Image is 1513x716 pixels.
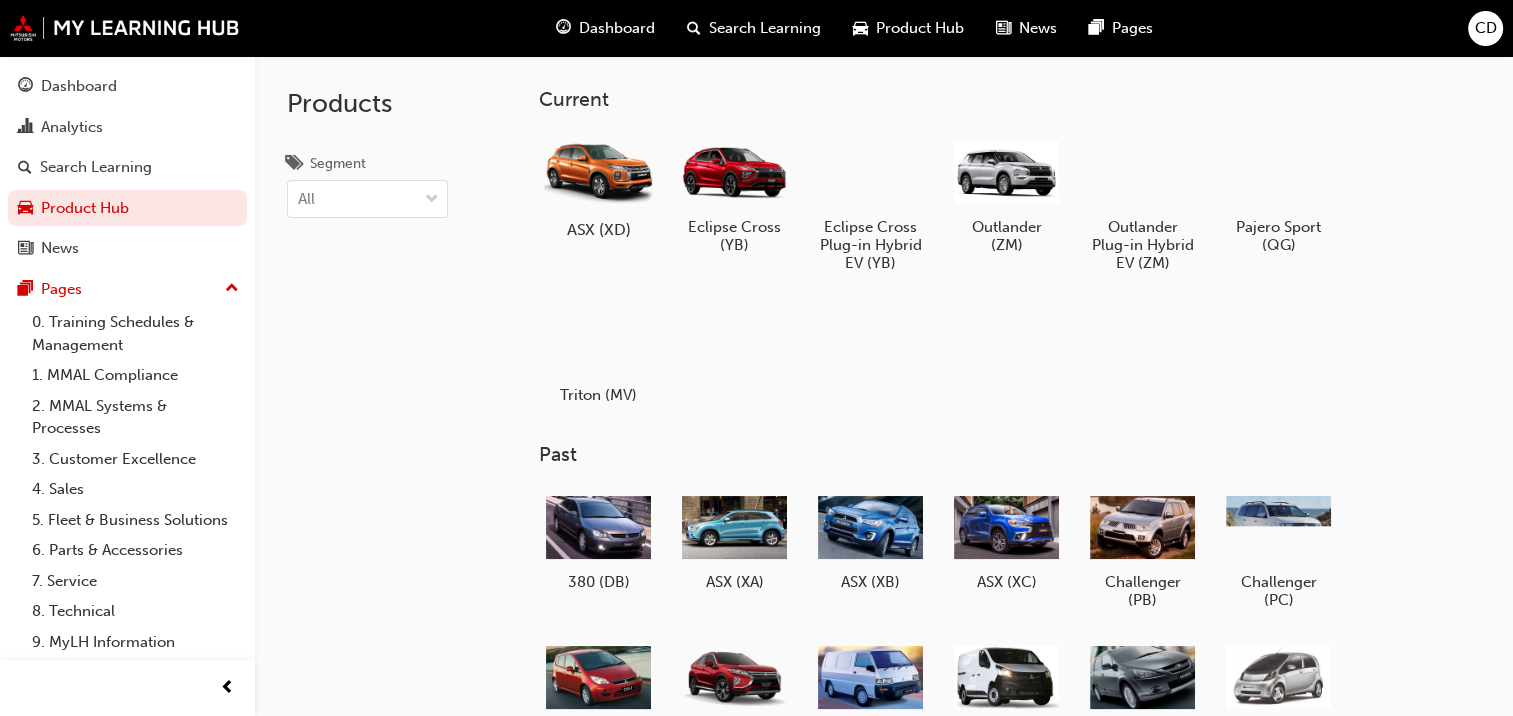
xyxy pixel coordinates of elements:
a: Outlander Plug-in Hybrid EV (ZM) [1083,127,1203,279]
h5: 380 (DB) [546,573,651,591]
div: News [41,237,79,260]
h5: ASX (XC) [954,573,1059,591]
span: guage-icon [18,78,33,96]
a: pages-iconPages [1073,8,1169,49]
span: chart-icon [18,119,33,137]
button: CD [1468,11,1503,46]
span: tags-icon [287,156,302,174]
span: news-icon [996,16,1011,41]
a: ASX (XC) [947,483,1067,599]
span: guage-icon [556,16,571,41]
a: 1. MMAL Compliance [24,360,247,391]
button: Pages [8,271,247,308]
h3: Past [539,443,1481,466]
span: Dashboard [579,17,655,40]
span: down-icon [425,187,439,213]
span: car-icon [18,200,33,218]
a: Pajero Sport (QG) [1219,127,1339,261]
div: Search Learning [40,156,152,179]
span: Product Hub [876,17,964,40]
a: guage-iconDashboard [540,8,671,49]
a: Triton (MV) [539,295,659,411]
h5: ASX (XD) [543,220,654,239]
a: 8. Technical [24,596,247,627]
a: All Pages [24,657,247,688]
a: 2. MMAL Systems & Processes [24,391,247,444]
a: Product Hub [8,190,247,227]
span: search-icon [687,16,701,41]
div: Pages [41,278,82,301]
a: ASX (XB) [811,483,931,599]
a: ASX (XD) [539,127,659,243]
h5: Outlander Plug-in Hybrid EV (ZM) [1090,218,1195,272]
span: news-icon [18,240,33,258]
span: CD [1475,17,1497,40]
span: News [1019,17,1057,40]
a: Eclipse Cross Plug-in Hybrid EV (YB) [811,127,931,279]
a: 4. Sales [24,474,247,505]
h5: ASX (XA) [682,573,787,591]
span: pages-icon [18,281,33,299]
img: mmal [10,15,240,41]
a: 7. Service [24,566,247,597]
a: 380 (DB) [539,483,659,599]
a: News [8,230,247,267]
h5: Challenger (PB) [1090,573,1195,609]
a: Search Learning [8,149,247,186]
a: Dashboard [8,68,247,105]
h3: Current [539,88,1481,111]
a: 0. Training Schedules & Management [24,307,247,360]
a: Challenger (PB) [1083,483,1203,617]
h2: Products [287,88,448,120]
span: pages-icon [1089,16,1104,41]
a: Outlander (ZM) [947,127,1067,261]
div: All [298,188,315,211]
h5: ASX (XB) [818,573,923,591]
h5: Eclipse Cross (YB) [682,218,787,254]
h5: Triton (MV) [546,386,651,404]
a: Eclipse Cross (YB) [675,127,795,261]
a: 9. MyLH Information [24,627,247,658]
div: Dashboard [41,75,117,98]
h5: Outlander (ZM) [954,218,1059,254]
h5: Challenger (PC) [1226,573,1331,609]
span: search-icon [18,159,32,177]
div: Analytics [41,116,103,139]
a: news-iconNews [980,8,1073,49]
span: up-icon [225,276,239,302]
a: Challenger (PC) [1219,483,1339,617]
div: Segment [310,154,366,174]
a: 3. Customer Excellence [24,444,247,475]
span: Pages [1112,17,1153,40]
h5: Eclipse Cross Plug-in Hybrid EV (YB) [818,218,923,272]
button: DashboardAnalyticsSearch LearningProduct HubNews [8,64,247,271]
a: car-iconProduct Hub [837,8,980,49]
a: ASX (XA) [675,483,795,599]
span: prev-icon [220,676,235,701]
a: 6. Parts & Accessories [24,535,247,566]
a: search-iconSearch Learning [671,8,837,49]
a: 5. Fleet & Business Solutions [24,505,247,536]
span: car-icon [853,16,868,41]
span: Search Learning [709,17,821,40]
a: Analytics [8,109,247,146]
h5: Pajero Sport (QG) [1226,218,1331,254]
